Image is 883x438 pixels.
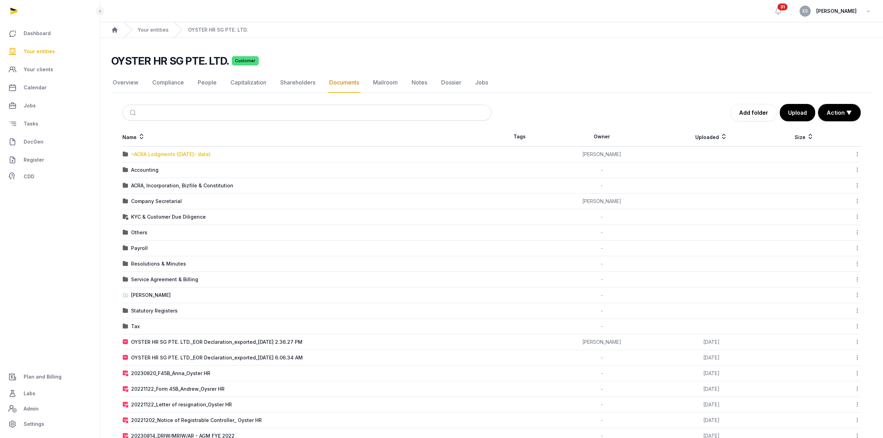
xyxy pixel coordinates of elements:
img: folder.svg [123,183,128,188]
a: Your entities [6,43,94,60]
td: [PERSON_NAME] [548,147,656,162]
span: DocGen [24,138,43,146]
img: folder.svg [123,198,128,204]
h2: OYSTER HR SG PTE. LTD. [111,55,229,67]
span: CDD [24,172,34,181]
button: Upload [780,104,815,121]
span: Your entities [24,47,55,56]
span: [DATE] [703,370,720,376]
a: Admin [6,402,94,416]
span: [DATE] [703,401,720,407]
a: Register [6,152,94,168]
div: 20230820_F45B_Anna_Oyster HR [131,370,210,377]
a: Your entities [138,26,169,33]
div: Company Secretarial [131,198,182,205]
a: Shareholders [279,73,317,93]
img: folder.svg [123,152,128,157]
td: - [548,397,656,413]
span: 31 [778,3,788,10]
a: Tasks [6,115,94,132]
img: folder.svg [123,245,128,251]
a: Calendar [6,79,94,96]
a: Notes [410,73,429,93]
img: folder.svg [123,324,128,329]
div: Tax [131,323,140,330]
img: pdf-locked.svg [123,386,128,392]
td: - [548,256,656,272]
a: CDD [6,170,94,184]
span: Customer [232,56,259,65]
span: [DATE] [703,355,720,360]
div: 20221122_Letter of resignation_Oyster HR [131,401,232,408]
div: Service Agreement & Billing [131,276,198,283]
a: Mailroom [372,73,399,93]
button: Action ▼ [818,104,860,121]
td: - [548,303,656,319]
td: - [548,413,656,428]
img: folder-locked-icon.svg [123,214,128,220]
a: Capitalization [229,73,268,93]
td: - [548,241,656,256]
div: Others [131,229,147,236]
div: [PERSON_NAME] [131,292,171,299]
span: [DATE] [703,339,720,345]
img: pdf-locked.svg [123,417,128,423]
td: - [548,178,656,194]
a: Jobs [6,97,94,114]
span: Settings [24,420,44,428]
span: [PERSON_NAME] [816,7,857,15]
button: Submit [125,105,142,120]
span: Admin [24,405,39,413]
td: - [548,272,656,287]
span: Register [24,156,44,164]
span: Calendar [24,83,47,92]
div: KYC & Customer Due Diligence [131,213,206,220]
th: Owner [548,127,656,147]
div: Payroll [131,245,148,252]
img: folder.svg [123,277,128,282]
span: Labs [24,389,35,398]
a: Dashboard [6,25,94,42]
img: folder-upload.svg [123,292,128,298]
span: Plan and Billing [24,373,62,381]
div: 20221202_Notice of Registrable Controller_ Oyster HR [131,417,262,424]
img: pdf.svg [123,355,128,360]
div: Resolutions & Minutes [131,260,186,267]
img: folder.svg [123,308,128,314]
img: pdf-locked.svg [123,402,128,407]
td: - [548,162,656,178]
div: Statutory Registers [131,307,178,314]
span: ES [803,9,808,13]
a: Documents [328,73,361,93]
a: Add folder [730,104,777,121]
div: OYSTER HR SG PTE. LTD._EOR Declaration_exported_[DATE] 2.36.27 PM [131,339,302,346]
img: pdf-locked.svg [123,371,128,376]
td: - [548,287,656,303]
a: Jobs [474,73,489,93]
nav: Tabs [111,73,872,93]
div: Accounting [131,167,159,173]
div: ~ACRA Lodgments ([DATE]- date) [131,151,211,158]
img: folder.svg [123,230,128,235]
td: [PERSON_NAME] [548,194,656,209]
td: - [548,381,656,397]
button: ES [800,6,811,17]
a: Dossier [440,73,463,93]
th: Tags [492,127,548,147]
a: DocGen [6,133,94,150]
a: Labs [6,385,94,402]
span: Tasks [24,120,38,128]
span: [DATE] [703,417,720,423]
span: Your clients [24,65,53,74]
a: Compliance [151,73,185,93]
td: - [548,350,656,366]
div: 20221122_Form 45B_Andrew_Oysrer HR [131,386,225,392]
nav: Breadcrumb [100,22,883,38]
div: ACRA, Incorporation, Bizfile & Constitution [131,182,233,189]
img: pdf.svg [123,339,128,345]
td: [PERSON_NAME] [548,334,656,350]
a: Your clients [6,61,94,78]
span: [DATE] [703,386,720,392]
span: Jobs [24,102,36,110]
img: folder.svg [123,261,128,267]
